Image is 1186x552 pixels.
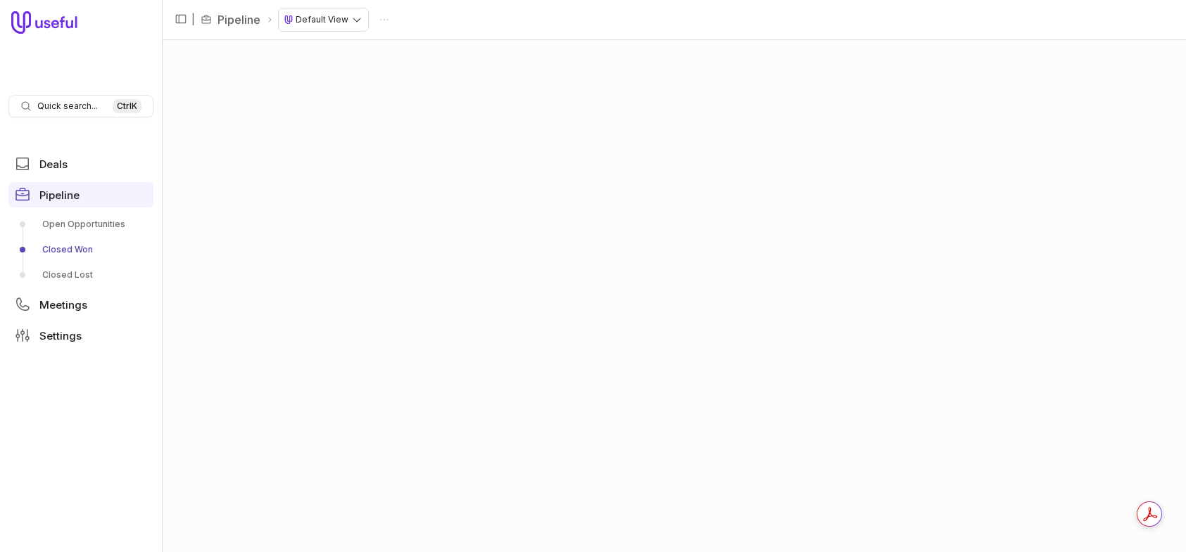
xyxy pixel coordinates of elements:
[191,11,195,28] span: |
[8,151,153,176] a: Deals
[8,182,153,207] a: Pipeline
[39,300,87,310] span: Meetings
[8,264,153,286] a: Closed Lost
[37,101,98,112] span: Quick search...
[8,213,153,236] a: Open Opportunities
[217,11,260,28] a: Pipeline
[39,190,80,200] span: Pipeline
[8,213,153,286] div: Pipeline submenu
[8,238,153,261] a: Closed Won
[39,330,82,341] span: Settings
[8,323,153,348] a: Settings
[113,99,141,113] kbd: Ctrl K
[39,159,68,169] span: Deals
[170,8,191,30] button: Collapse sidebar
[374,9,395,30] button: Actions
[8,292,153,317] a: Meetings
